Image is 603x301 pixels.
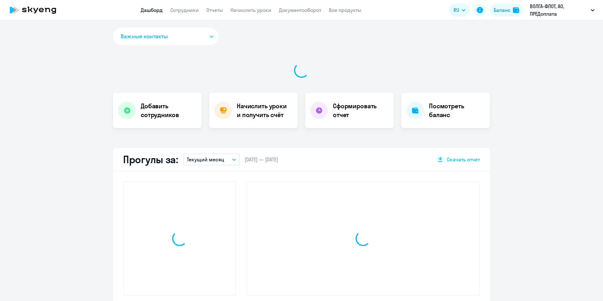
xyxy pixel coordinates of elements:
h4: Начислить уроки и получить счёт [237,102,291,119]
h4: Посмотреть баланс [429,102,485,119]
span: Скачать отчет [447,156,480,163]
div: Баланс [494,6,510,14]
h2: Прогулы за: [123,153,178,166]
p: Текущий месяц [187,156,224,163]
button: Балансbalance [490,4,523,16]
span: RU [454,6,459,14]
button: RU [449,4,470,16]
span: Важные контакты [121,32,168,40]
a: Дашборд [141,7,163,13]
a: Все продукты [329,7,361,13]
button: Важные контакты [113,28,219,45]
h4: Сформировать отчет [333,102,389,119]
a: Документооборот [279,7,321,13]
a: Отчеты [206,7,223,13]
button: ВОЛГА-ФЛОТ, АО, ПРЕДоплата [527,3,598,18]
p: ВОЛГА-ФЛОТ, АО, ПРЕДоплата [530,3,588,18]
h4: Добавить сотрудников [141,102,197,119]
span: [DATE] — [DATE] [245,156,278,163]
img: balance [513,7,519,13]
a: Сотрудники [170,7,199,13]
button: Текущий месяц [183,153,240,165]
a: Начислить уроки [231,7,271,13]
